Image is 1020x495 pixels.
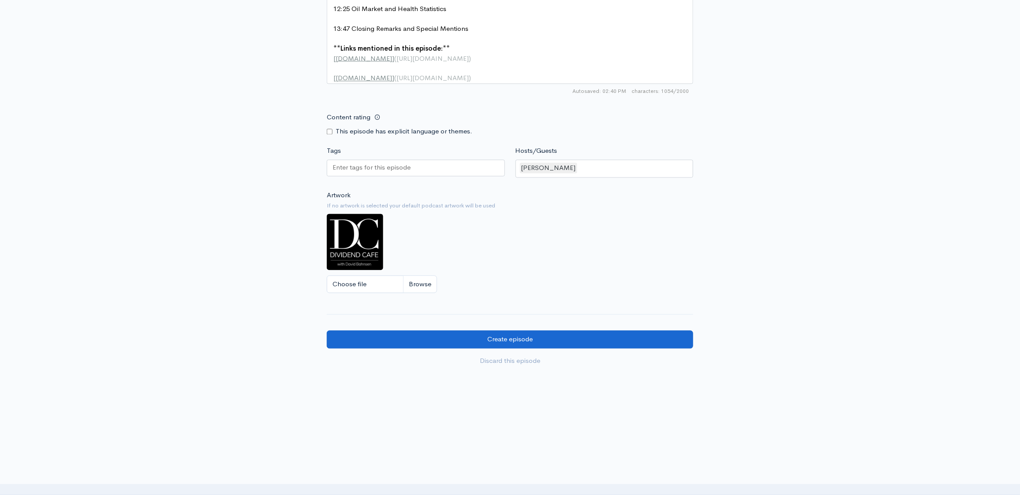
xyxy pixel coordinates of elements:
span: ( [394,74,396,82]
span: ] [392,54,394,63]
input: Create episode [327,331,693,349]
span: 1054/2000 [631,88,689,96]
span: [DOMAIN_NAME] [336,74,392,82]
small: If no artwork is selected your default podcast artwork will be used [327,202,693,211]
a: Discard this episode [327,352,693,370]
input: Enter tags for this episode [333,163,412,173]
label: Hosts/Guests [516,146,557,156]
span: [URL][DOMAIN_NAME] [396,74,469,82]
span: ( [394,54,396,63]
span: 12:25 Oil Market and Health Statistics [333,4,446,13]
label: Tags [327,146,341,156]
span: [ [333,74,336,82]
span: ) [469,54,471,63]
label: This episode has explicit language or themes. [336,127,472,137]
span: [DOMAIN_NAME] [336,54,392,63]
span: ) [469,74,471,82]
span: 13:47 Closing Remarks and Special Mentions [333,24,468,33]
span: Links mentioned in this episode: [340,44,443,52]
span: [URL][DOMAIN_NAME] [396,54,469,63]
label: Artwork [327,191,351,201]
label: Content rating [327,109,370,127]
span: Autosaved: 02:40 PM [572,88,626,96]
div: [PERSON_NAME] [520,163,577,174]
span: [ [333,54,336,63]
span: ] [392,74,394,82]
